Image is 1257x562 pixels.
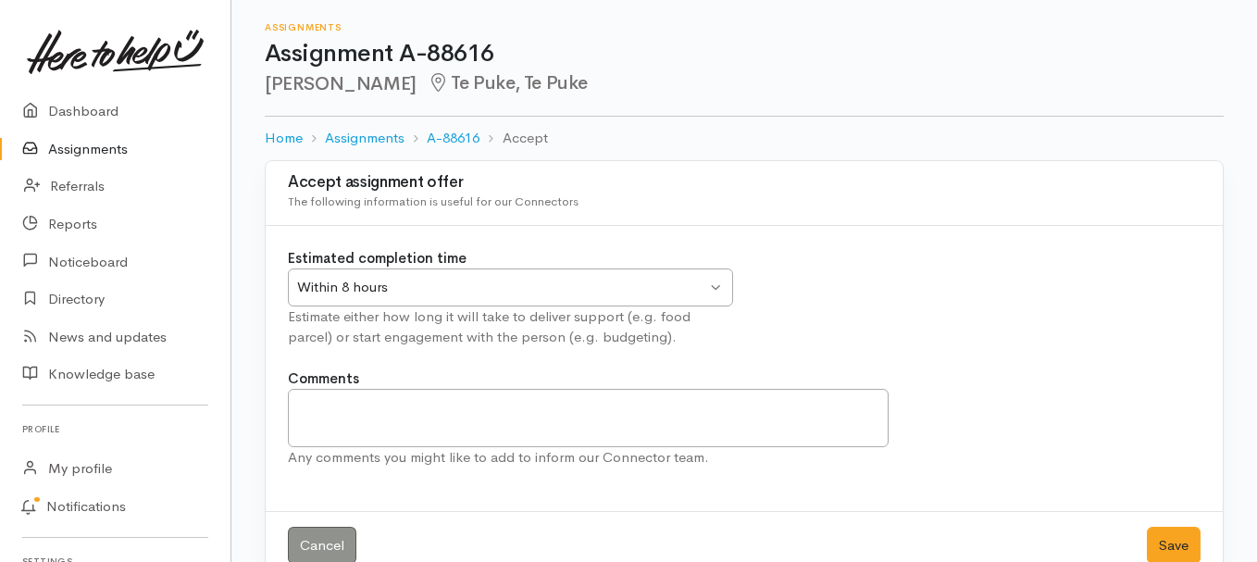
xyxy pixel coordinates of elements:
span: Te Puke, Te Puke [428,71,588,94]
div: Within 8 hours [297,277,706,298]
label: Estimated completion time [288,248,467,269]
a: A-88616 [427,128,479,149]
h1: Assignment A-88616 [265,41,1224,68]
nav: breadcrumb [265,117,1224,160]
h6: Profile [22,417,208,442]
div: Estimate either how long it will take to deliver support (e.g. food parcel) or start engagement w... [288,306,733,348]
h3: Accept assignment offer [288,174,1201,192]
div: Any comments you might like to add to inform our Connector team. [288,447,889,468]
li: Accept [479,128,547,149]
h6: Assignments [265,22,1224,32]
h2: [PERSON_NAME] [265,73,1224,94]
span: The following information is useful for our Connectors [288,194,579,209]
label: Comments [288,368,359,390]
a: Home [265,128,303,149]
a: Assignments [325,128,404,149]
